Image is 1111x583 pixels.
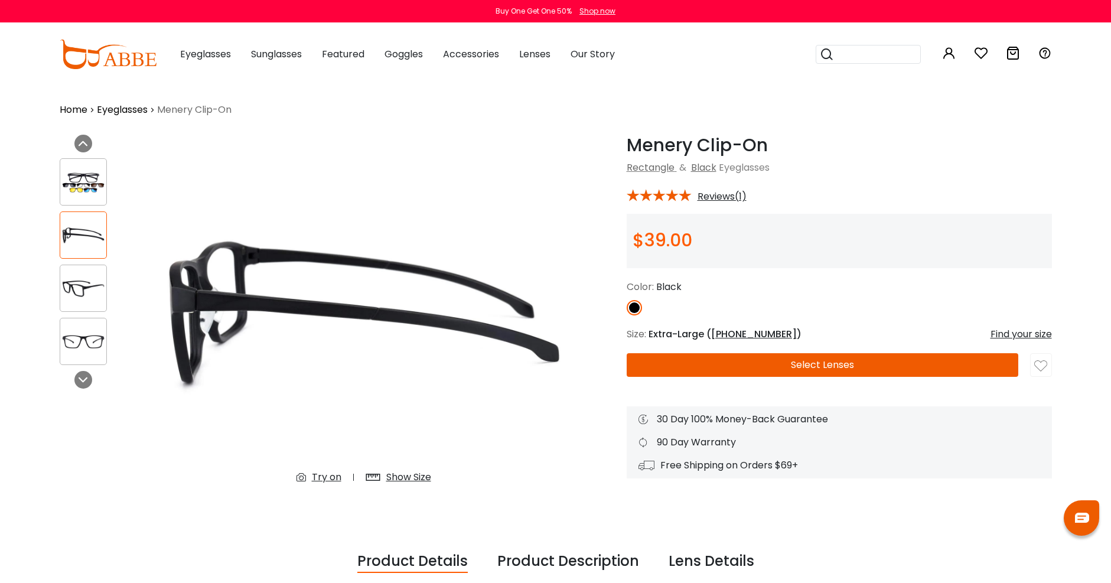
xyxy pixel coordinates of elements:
[60,277,106,300] img: Menery Clip-On Black TR Eyeglasses , UniversalBridgeFit , Clip-on Frames from ABBE Glasses
[691,161,716,174] a: Black
[656,280,682,294] span: Black
[519,47,550,61] span: Lenses
[497,551,639,573] div: Product Description
[627,327,646,341] span: Size:
[60,103,87,117] a: Home
[443,47,499,61] span: Accessories
[991,327,1052,341] div: Find your size
[97,103,148,117] a: Eyeglasses
[638,412,1040,426] div: 30 Day 100% Money-Back Guarantee
[711,327,797,341] span: [PHONE_NUMBER]
[60,330,106,353] img: Menery Clip-On Black TR Eyeglasses , UniversalBridgeFit , Clip-on Frames from ABBE Glasses
[627,135,1052,156] h1: Menery Clip-On
[698,191,747,202] span: Reviews(1)
[496,6,572,17] div: Buy One Get One 50%
[357,551,468,573] div: Product Details
[633,227,692,253] span: $39.00
[638,435,1040,450] div: 90 Day Warranty
[649,327,802,341] span: Extra-Large ( )
[579,6,615,17] div: Shop now
[669,551,754,573] div: Lens Details
[677,161,689,174] span: &
[60,171,106,194] img: Menery Clip-On Black TR Eyeglasses , UniversalBridgeFit , Clip-on Frames from ABBE Glasses
[180,47,231,61] span: Eyeglasses
[638,458,1040,473] div: Free Shipping on Orders $69+
[386,470,431,484] div: Show Size
[385,47,423,61] span: Goggles
[719,161,770,174] span: Eyeglasses
[1034,360,1047,373] img: like
[627,353,1018,377] button: Select Lenses
[148,135,579,494] img: Menery Clip-On Black TR Eyeglasses , UniversalBridgeFit , Clip-on Frames from ABBE Glasses
[60,40,157,69] img: abbeglasses.com
[312,470,341,484] div: Try on
[1075,513,1089,523] img: chat
[627,161,675,174] a: Rectangle
[571,47,615,61] span: Our Story
[60,224,106,247] img: Menery Clip-On Black TR Eyeglasses , UniversalBridgeFit , Clip-on Frames from ABBE Glasses
[322,47,364,61] span: Featured
[574,6,615,16] a: Shop now
[157,103,232,117] span: Menery Clip-On
[251,47,302,61] span: Sunglasses
[627,280,654,294] span: Color:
